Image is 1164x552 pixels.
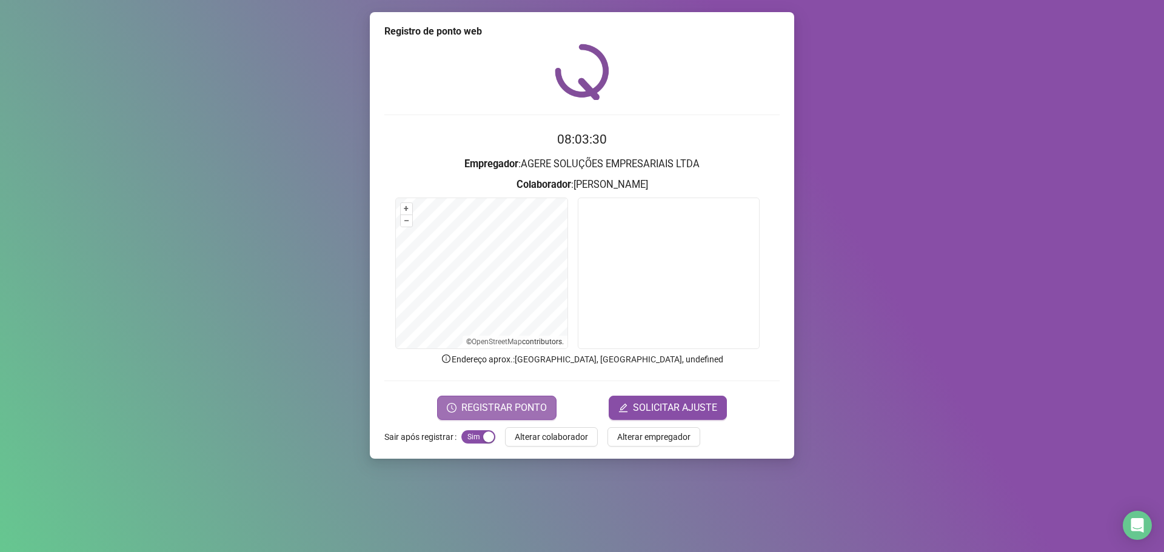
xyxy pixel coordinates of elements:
[607,427,700,447] button: Alterar empregador
[384,24,780,39] div: Registro de ponto web
[464,158,518,170] strong: Empregador
[447,403,457,413] span: clock-circle
[466,338,564,346] li: © contributors.
[384,156,780,172] h3: : AGERE SOLUÇÕES EMPRESARIAIS LTDA
[384,353,780,366] p: Endereço aprox. : [GEOGRAPHIC_DATA], [GEOGRAPHIC_DATA], undefined
[557,132,607,147] time: 08:03:30
[441,353,452,364] span: info-circle
[617,430,691,444] span: Alterar empregador
[633,401,717,415] span: SOLICITAR AJUSTE
[555,44,609,100] img: QRPoint
[515,430,588,444] span: Alterar colaborador
[384,177,780,193] h3: : [PERSON_NAME]
[384,427,461,447] label: Sair após registrar
[437,396,557,420] button: REGISTRAR PONTO
[472,338,522,346] a: OpenStreetMap
[401,215,412,227] button: –
[401,203,412,214] button: +
[461,401,547,415] span: REGISTRAR PONTO
[1123,511,1152,540] div: Open Intercom Messenger
[517,179,571,190] strong: Colaborador
[505,427,598,447] button: Alterar colaborador
[609,396,727,420] button: editSOLICITAR AJUSTE
[618,403,628,413] span: edit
